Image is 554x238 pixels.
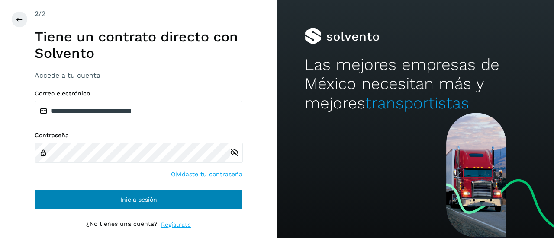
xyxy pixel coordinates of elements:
label: Correo electrónico [35,90,242,97]
span: 2 [35,10,39,18]
div: /2 [35,9,242,19]
h2: Las mejores empresas de México necesitan más y mejores [305,55,526,113]
a: Olvidaste tu contraseña [171,170,242,179]
label: Contraseña [35,132,242,139]
span: Inicia sesión [120,197,157,203]
span: transportistas [365,94,469,112]
button: Inicia sesión [35,189,242,210]
h3: Accede a tu cuenta [35,71,242,79]
h1: Tiene un contrato directo con Solvento [35,29,242,62]
a: Regístrate [161,220,191,229]
p: ¿No tienes una cuenta? [86,220,158,229]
